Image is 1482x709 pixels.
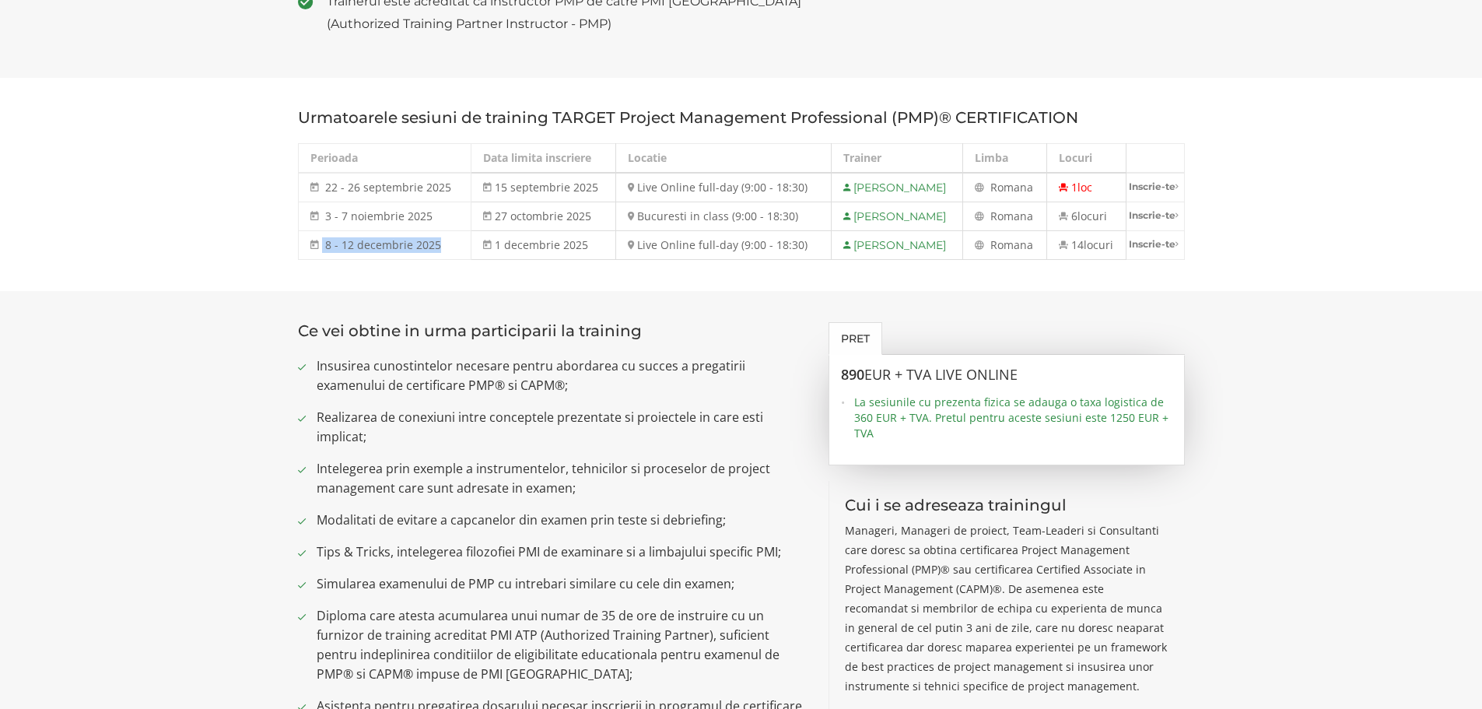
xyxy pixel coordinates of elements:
[298,322,806,339] h3: Ce vei obtine in urma participarii la training
[317,356,806,395] span: Insusirea cunostintelor necesare pentru abordarea cu succes a pregatirii examenului de certificar...
[325,180,451,195] span: 22 - 26 septembrie 2025
[845,497,1169,514] h3: Cui i se adreseaza trainingul
[1046,173,1126,202] td: 1
[298,144,471,174] th: Perioada
[963,144,1046,174] th: Limba
[471,173,616,202] td: 15 septembrie 2025
[325,237,441,252] span: 8 - 12 decembrie 2025
[317,511,806,530] span: Modalitati de evitare a capcanelor din examen prin teste si debriefing;
[1126,231,1184,257] a: Inscrie-te
[616,144,832,174] th: Locatie
[1126,174,1184,199] a: Inscrie-te
[1046,202,1126,231] td: 6
[317,606,806,684] span: Diploma care atesta acumularea unui numar de 35 de ore de instruire cu un furnizor de training ac...
[832,173,963,202] td: [PERSON_NAME]
[854,395,1172,441] span: La sesiunile cu prezenta fizica se adauga o taxa logistica de 360 EUR + TVA. Pretul pentru aceste...
[1004,237,1033,252] span: mana
[1077,209,1107,223] span: locuri
[471,144,616,174] th: Data limita inscriere
[471,231,616,260] td: 1 decembrie 2025
[829,322,882,355] a: Pret
[298,109,1185,126] h3: Urmatoarele sesiuni de training TARGET Project Management Professional (PMP)® CERTIFICATION
[1084,237,1113,252] span: locuri
[841,367,1172,383] h3: 890
[1046,144,1126,174] th: Locuri
[832,231,963,260] td: [PERSON_NAME]
[317,574,806,594] span: Simularea examenului de PMP cu intrebari similare cu cele din examen;
[1004,180,1033,195] span: mana
[1077,180,1092,195] span: loc
[832,144,963,174] th: Trainer
[845,521,1169,696] p: Manageri, Manageri de proiect, Team-Leaderi si Consultanti care doresc sa obtina certificarea Pro...
[990,237,1004,252] span: Ro
[317,459,806,498] span: Intelegerea prin exemple a instrumentelor, tehnicilor si proceselor de project management care su...
[317,542,806,562] span: Tips & Tricks, intelegerea filozofiei PMI de examinare si a limbajului specific PMI;
[832,202,963,231] td: [PERSON_NAME]
[616,202,832,231] td: Bucuresti in class (9:00 - 18:30)
[1046,231,1126,260] td: 14
[990,209,1004,223] span: Ro
[1126,202,1184,228] a: Inscrie-te
[616,173,832,202] td: Live Online full-day (9:00 - 18:30)
[471,202,616,231] td: 27 octombrie 2025
[990,180,1004,195] span: Ro
[616,231,832,260] td: Live Online full-day (9:00 - 18:30)
[864,365,1018,384] span: EUR + TVA LIVE ONLINE
[317,408,806,447] span: Realizarea de conexiuni intre conceptele prezentate si proiectele in care esti implicat;
[1004,209,1033,223] span: mana
[325,209,433,223] span: 3 - 7 noiembrie 2025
